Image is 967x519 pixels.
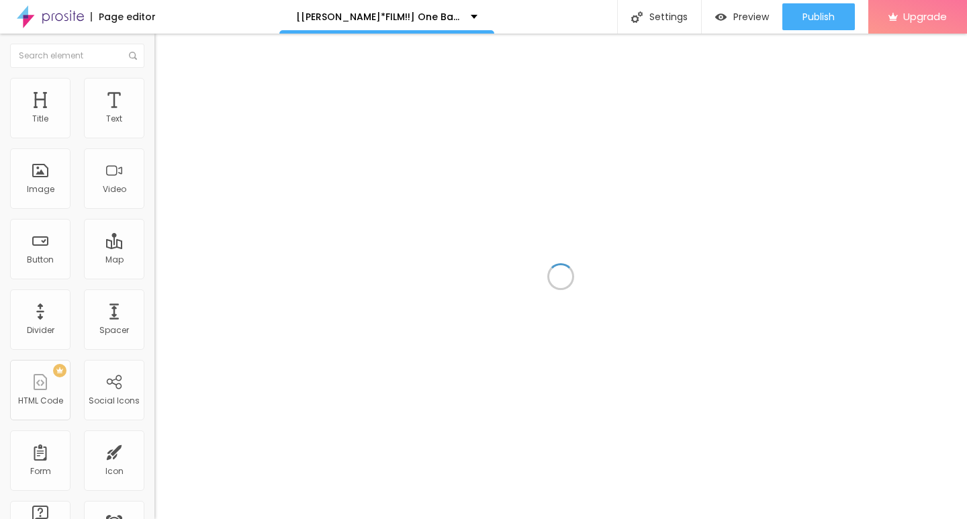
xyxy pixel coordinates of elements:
div: Divider [27,326,54,335]
div: Image [27,185,54,194]
div: Button [27,255,54,265]
div: Social Icons [89,396,140,406]
div: HTML Code [18,396,63,406]
p: [[PERSON_NAME]*FILM!!] One Battle after another Stream Deutsch Kostenlos COMPLETT! [296,12,461,21]
div: Form [30,467,51,476]
div: Page editor [91,12,156,21]
div: Title [32,114,48,124]
img: view-1.svg [715,11,727,23]
input: Search element [10,44,144,68]
div: Map [105,255,124,265]
img: Icone [631,11,643,23]
div: Icon [105,467,124,476]
span: Preview [733,11,769,22]
div: Video [103,185,126,194]
button: Publish [782,3,855,30]
div: Spacer [99,326,129,335]
button: Preview [702,3,782,30]
span: Publish [802,11,835,22]
div: Text [106,114,122,124]
span: Upgrade [903,11,947,22]
img: Icone [129,52,137,60]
